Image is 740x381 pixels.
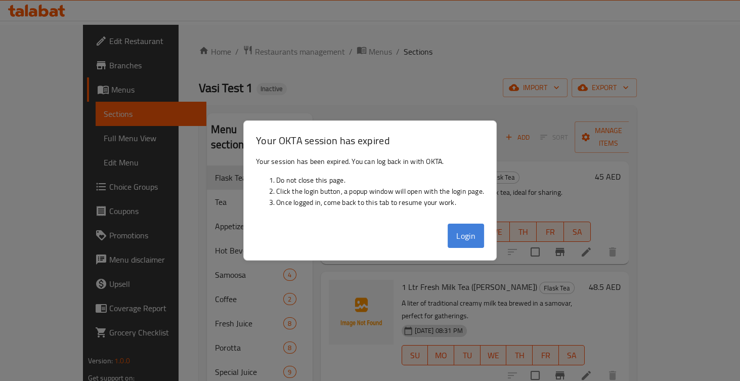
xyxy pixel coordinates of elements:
li: Do not close this page. [276,175,484,186]
div: Your session has been expired. You can log back in with OKTA. [244,152,496,220]
li: Once logged in, come back to this tab to resume your work. [276,197,484,208]
button: Login [448,224,484,248]
h3: Your OKTA session has expired [256,133,484,148]
li: Click the login button, a popup window will open with the login page. [276,186,484,197]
